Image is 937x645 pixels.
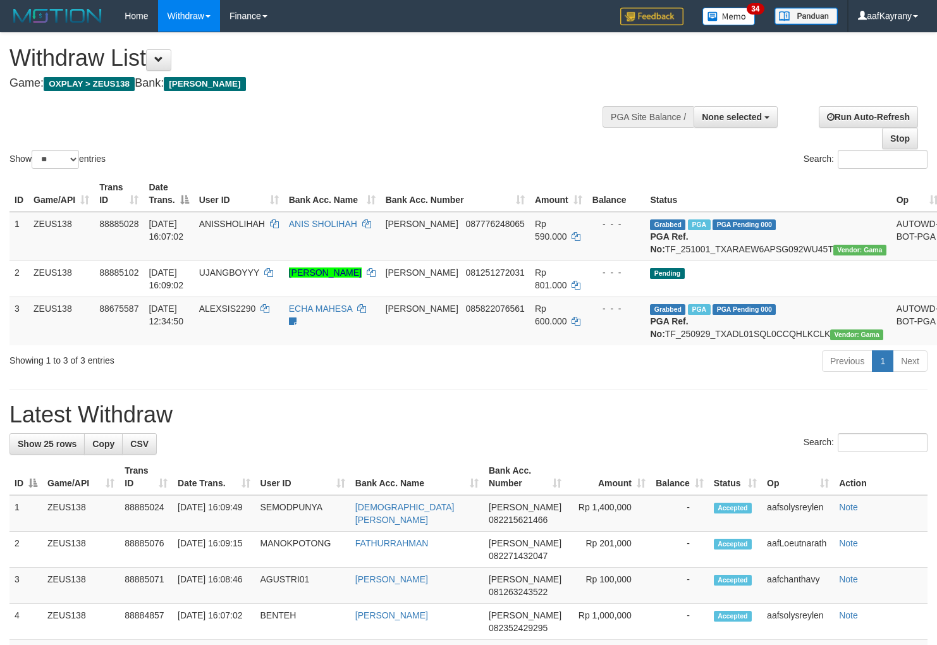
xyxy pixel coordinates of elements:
[119,459,173,495] th: Trans ID: activate to sort column ascending
[645,297,891,345] td: TF_250929_TXADL01SQL0CCQHLKCLK
[289,219,357,229] a: ANIS SHOLIHAH
[566,495,651,532] td: Rp 1,400,000
[173,604,255,640] td: [DATE] 16:07:02
[255,495,350,532] td: SEMODPUNYA
[651,495,709,532] td: -
[9,568,42,604] td: 3
[28,261,94,297] td: ZEUS138
[99,304,138,314] span: 88675587
[651,532,709,568] td: -
[688,219,710,230] span: Marked by aafsolysreylen
[9,433,85,455] a: Show 25 rows
[99,219,138,229] span: 88885028
[289,304,352,314] a: ECHA MAHESA
[762,568,834,604] td: aafchanthavy
[386,219,458,229] span: [PERSON_NAME]
[775,8,838,25] img: panduan.png
[709,459,762,495] th: Status: activate to sort column ascending
[489,515,548,525] span: Copy 082215621466 to clipboard
[9,261,28,297] td: 2
[587,176,646,212] th: Balance
[535,267,567,290] span: Rp 801.000
[42,568,119,604] td: ZEUS138
[804,150,928,169] label: Search:
[9,77,612,90] h4: Game: Bank:
[650,316,688,339] b: PGA Ref. No:
[355,502,455,525] a: [DEMOGRAPHIC_DATA][PERSON_NAME]
[603,106,694,128] div: PGA Site Balance /
[651,568,709,604] td: -
[92,439,114,449] span: Copy
[173,532,255,568] td: [DATE] 16:09:15
[838,150,928,169] input: Search:
[694,106,778,128] button: None selected
[592,302,640,315] div: - - -
[9,459,42,495] th: ID: activate to sort column descending
[42,459,119,495] th: Game/API: activate to sort column ascending
[714,575,752,586] span: Accepted
[149,267,183,290] span: [DATE] 16:09:02
[119,568,173,604] td: 88885071
[9,297,28,345] td: 3
[566,532,651,568] td: Rp 201,000
[84,433,123,455] a: Copy
[834,459,928,495] th: Action
[566,604,651,640] td: Rp 1,000,000
[149,304,183,326] span: [DATE] 12:34:50
[44,77,135,91] span: OXPLAY > ZEUS138
[465,267,524,278] span: Copy 081251272031 to clipboard
[130,439,149,449] span: CSV
[688,304,710,315] span: Marked by aafpengsreynich
[839,538,858,548] a: Note
[489,538,561,548] span: [PERSON_NAME]
[650,231,688,254] b: PGA Ref. No:
[489,551,548,561] span: Copy 082271432047 to clipboard
[119,532,173,568] td: 88885076
[702,8,756,25] img: Button%20Memo.svg
[173,459,255,495] th: Date Trans.: activate to sort column ascending
[650,268,684,279] span: Pending
[28,297,94,345] td: ZEUS138
[762,459,834,495] th: Op: activate to sort column ascending
[9,604,42,640] td: 4
[99,267,138,278] span: 88885102
[194,176,284,212] th: User ID: activate to sort column ascending
[489,623,548,633] span: Copy 082352429295 to clipboard
[149,219,183,242] span: [DATE] 16:07:02
[838,433,928,452] input: Search:
[355,538,429,548] a: FATHURRAHMAN
[839,574,858,584] a: Note
[9,6,106,25] img: MOTION_logo.png
[651,459,709,495] th: Balance: activate to sort column ascending
[702,112,762,122] span: None selected
[28,176,94,212] th: Game/API: activate to sort column ascending
[882,128,918,149] a: Stop
[592,266,640,279] div: - - -
[355,610,428,620] a: [PERSON_NAME]
[9,212,28,261] td: 1
[620,8,683,25] img: Feedback.jpg
[489,610,561,620] span: [PERSON_NAME]
[762,604,834,640] td: aafsolysreylen
[839,610,858,620] a: Note
[18,439,77,449] span: Show 25 rows
[822,350,873,372] a: Previous
[651,604,709,640] td: -
[830,329,883,340] span: Vendor URL: https://trx31.1velocity.biz
[255,604,350,640] td: BENTEH
[9,349,381,367] div: Showing 1 to 3 of 3 entries
[381,176,530,212] th: Bank Acc. Number: activate to sort column ascending
[804,433,928,452] label: Search:
[9,532,42,568] td: 2
[119,495,173,532] td: 88885024
[164,77,245,91] span: [PERSON_NAME]
[386,267,458,278] span: [PERSON_NAME]
[713,304,776,315] span: PGA Pending
[355,574,428,584] a: [PERSON_NAME]
[42,532,119,568] td: ZEUS138
[893,350,928,372] a: Next
[650,219,685,230] span: Grabbed
[199,219,265,229] span: ANISSHOLIHAH
[650,304,685,315] span: Grabbed
[9,150,106,169] label: Show entries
